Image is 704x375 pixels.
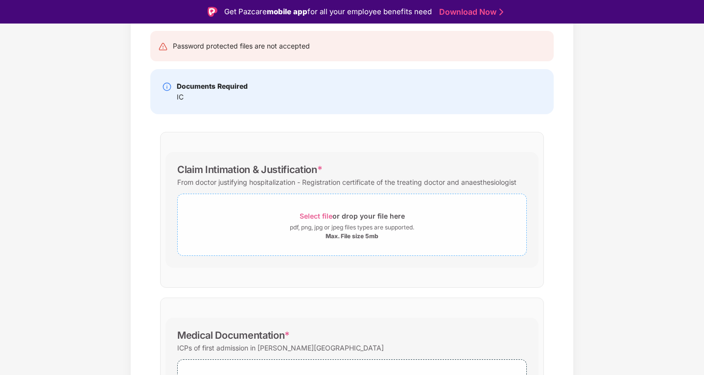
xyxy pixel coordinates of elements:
strong: mobile app [267,7,307,16]
a: Download Now [439,7,500,17]
div: From doctor justifying hospitalization - Registration certificate of the treating doctor and anae... [177,175,516,189]
img: Logo [208,7,217,17]
div: IC [177,92,248,102]
span: Select file [300,212,332,220]
b: Documents Required [177,82,248,90]
div: Claim Intimation & Justification [177,164,322,175]
div: or drop your file here [300,209,405,223]
div: ICPs of first admission in [PERSON_NAME][GEOGRAPHIC_DATA] [177,341,384,354]
div: pdf, png, jpg or jpeg files types are supported. [290,223,414,232]
span: Select fileor drop your file herepdf, png, jpg or jpeg files types are supported.Max. File size 5mb [178,201,526,248]
div: Medical Documentation [177,329,290,341]
div: Max. File size 5mb [326,232,378,240]
img: svg+xml;base64,PHN2ZyB4bWxucz0iaHR0cDovL3d3dy53My5vcmcvMjAwMC9zdmciIHdpZHRoPSIyNCIgaGVpZ2h0PSIyNC... [158,42,168,51]
div: Password protected files are not accepted [173,41,310,51]
img: Stroke [499,7,503,17]
img: svg+xml;base64,PHN2ZyBpZD0iSW5mby0yMHgyMCIgeG1sbnM9Imh0dHA6Ly93d3cudzMub3JnLzIwMDAvc3ZnIiB3aWR0aD... [162,82,172,92]
div: Get Pazcare for all your employee benefits need [224,6,432,18]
